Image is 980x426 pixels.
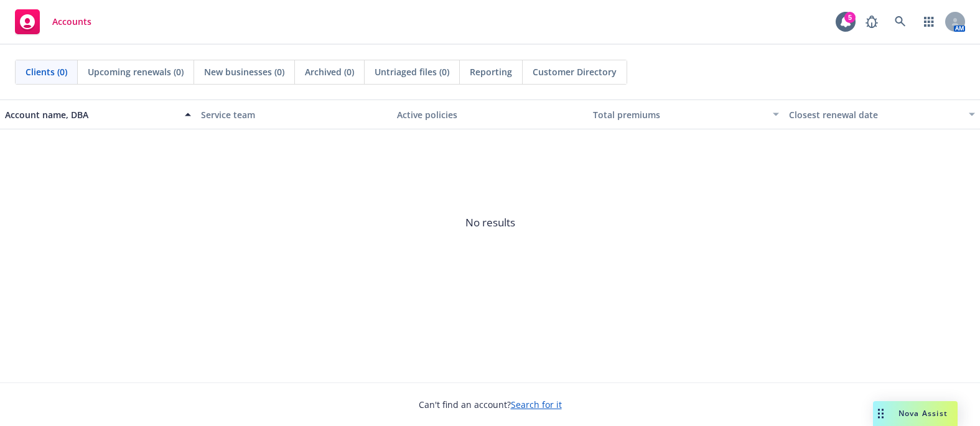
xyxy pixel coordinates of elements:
[784,100,980,129] button: Closest renewal date
[789,108,961,121] div: Closest renewal date
[873,401,958,426] button: Nova Assist
[533,65,617,78] span: Customer Directory
[375,65,449,78] span: Untriaged files (0)
[888,9,913,34] a: Search
[204,65,284,78] span: New businesses (0)
[10,4,96,39] a: Accounts
[898,408,948,419] span: Nova Assist
[392,100,588,129] button: Active policies
[873,401,889,426] div: Drag to move
[470,65,512,78] span: Reporting
[26,65,67,78] span: Clients (0)
[201,108,387,121] div: Service team
[5,108,177,121] div: Account name, DBA
[88,65,184,78] span: Upcoming renewals (0)
[593,108,765,121] div: Total premiums
[511,399,562,410] a: Search for it
[859,9,884,34] a: Report a Bug
[917,9,941,34] a: Switch app
[52,17,91,27] span: Accounts
[844,12,856,23] div: 5
[305,65,354,78] span: Archived (0)
[588,100,784,129] button: Total premiums
[419,398,562,411] span: Can't find an account?
[196,100,392,129] button: Service team
[397,108,583,121] div: Active policies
